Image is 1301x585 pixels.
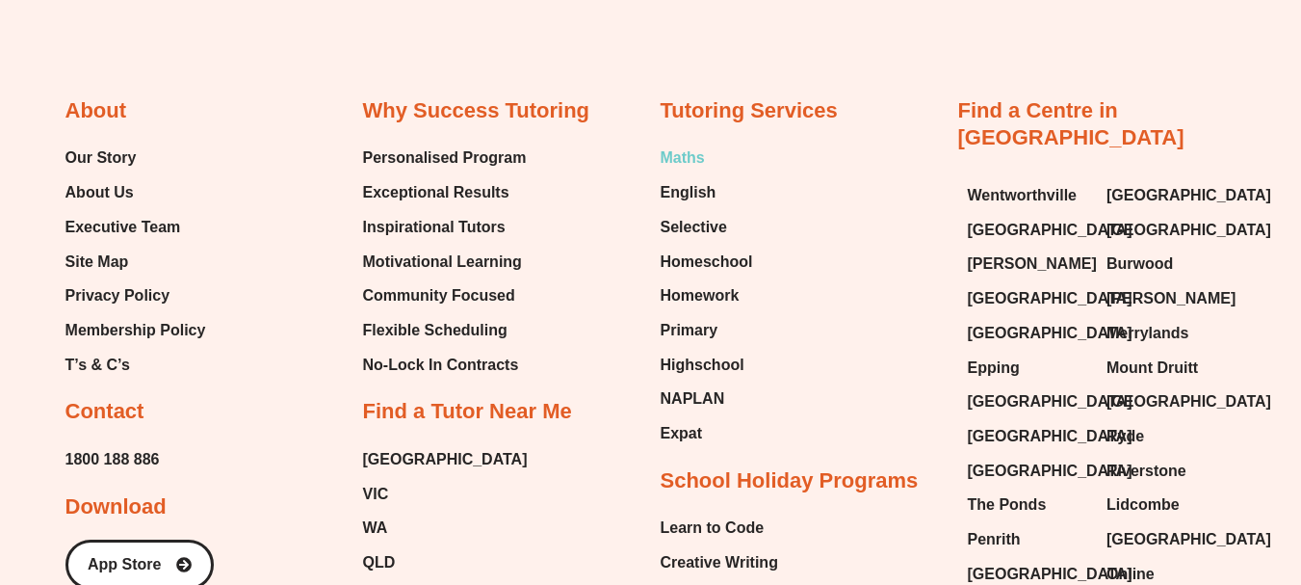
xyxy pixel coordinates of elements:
span: Wentworthville [968,181,1078,210]
span: Expat [661,419,703,448]
a: Inspirational Tutors [363,213,527,242]
a: Expat [661,419,753,448]
span: QLD [363,548,396,577]
a: Burwood [1106,250,1227,279]
span: Creative Writing [661,548,778,577]
a: Selective [661,213,753,242]
a: Maths [661,144,753,173]
span: [PERSON_NAME] [968,250,1097,279]
h2: Contact [65,398,144,426]
a: Highschool [661,351,753,380]
iframe: Chat Widget [980,367,1301,585]
a: NAPLAN [661,385,753,413]
span: Primary [661,316,718,345]
a: [GEOGRAPHIC_DATA] [968,457,1087,486]
a: [GEOGRAPHIC_DATA] [1106,216,1227,245]
span: T’s & C’s [65,351,130,380]
a: Privacy Policy [65,281,206,310]
a: [GEOGRAPHIC_DATA] [968,284,1087,313]
a: No-Lock In Contracts [363,351,527,380]
a: 1800 188 886 [65,445,160,474]
span: About Us [65,178,134,207]
a: Membership Policy [65,316,206,345]
a: Mount Druitt [1106,354,1227,383]
a: Site Map [65,248,206,277]
span: No-Lock In Contracts [363,351,519,380]
h2: Why Success Tutoring [363,97,590,125]
span: Our Story [65,144,137,173]
h2: School Holiday Programs [661,467,919,495]
a: [GEOGRAPHIC_DATA] [968,319,1087,348]
span: Burwood [1106,250,1173,279]
span: [PERSON_NAME] [1106,284,1236,313]
a: Homework [661,281,753,310]
h2: Download [65,493,167,521]
span: Homework [661,281,740,310]
span: Community Focused [363,281,515,310]
span: [GEOGRAPHIC_DATA] [1106,181,1271,210]
span: Merrylands [1106,319,1188,348]
a: WA [363,514,528,543]
a: [GEOGRAPHIC_DATA] [1106,181,1227,210]
span: VIC [363,480,389,509]
a: [PERSON_NAME] [1106,284,1227,313]
span: [GEOGRAPHIC_DATA] [968,319,1132,348]
a: T’s & C’s [65,351,206,380]
span: [GEOGRAPHIC_DATA] [968,457,1132,486]
a: Executive Team [65,213,206,242]
a: Homeschool [661,248,753,277]
a: Personalised Program [363,144,527,173]
span: App Store [88,557,161,572]
span: [GEOGRAPHIC_DATA] [968,387,1132,416]
a: Learn to Code [661,514,780,543]
a: Wentworthville [968,181,1087,210]
a: Merrylands [1106,319,1227,348]
span: Exceptional Results [363,178,509,207]
span: NAPLAN [661,385,725,413]
a: Epping [968,354,1087,383]
h2: About [65,97,127,125]
span: [GEOGRAPHIC_DATA] [968,284,1132,313]
a: [GEOGRAPHIC_DATA] [363,445,528,474]
a: English [661,178,753,207]
span: Epping [968,354,1020,383]
span: Learn to Code [661,514,765,543]
a: [GEOGRAPHIC_DATA] [968,387,1087,416]
a: VIC [363,480,528,509]
a: Primary [661,316,753,345]
a: [PERSON_NAME] [968,250,1087,279]
span: Executive Team [65,213,181,242]
a: Find a Centre in [GEOGRAPHIC_DATA] [958,98,1184,150]
span: Mount Druitt [1106,354,1198,383]
span: [GEOGRAPHIC_DATA] [968,422,1132,451]
a: Our Story [65,144,206,173]
span: Privacy Policy [65,281,170,310]
a: Community Focused [363,281,527,310]
span: Selective [661,213,727,242]
span: Penrith [968,525,1021,554]
a: Creative Writing [661,548,780,577]
span: Maths [661,144,705,173]
a: About Us [65,178,206,207]
a: Flexible Scheduling [363,316,527,345]
a: The Ponds [968,491,1087,519]
a: Motivational Learning [363,248,527,277]
a: [GEOGRAPHIC_DATA] [968,216,1087,245]
a: Exceptional Results [363,178,527,207]
span: Motivational Learning [363,248,522,277]
span: [GEOGRAPHIC_DATA] [968,216,1132,245]
span: [GEOGRAPHIC_DATA] [1106,216,1271,245]
a: QLD [363,548,528,577]
h2: Tutoring Services [661,97,838,125]
a: Penrith [968,525,1087,554]
span: Highschool [661,351,744,380]
span: The Ponds [968,491,1047,519]
a: [GEOGRAPHIC_DATA] [968,422,1087,451]
span: Inspirational Tutors [363,213,506,242]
